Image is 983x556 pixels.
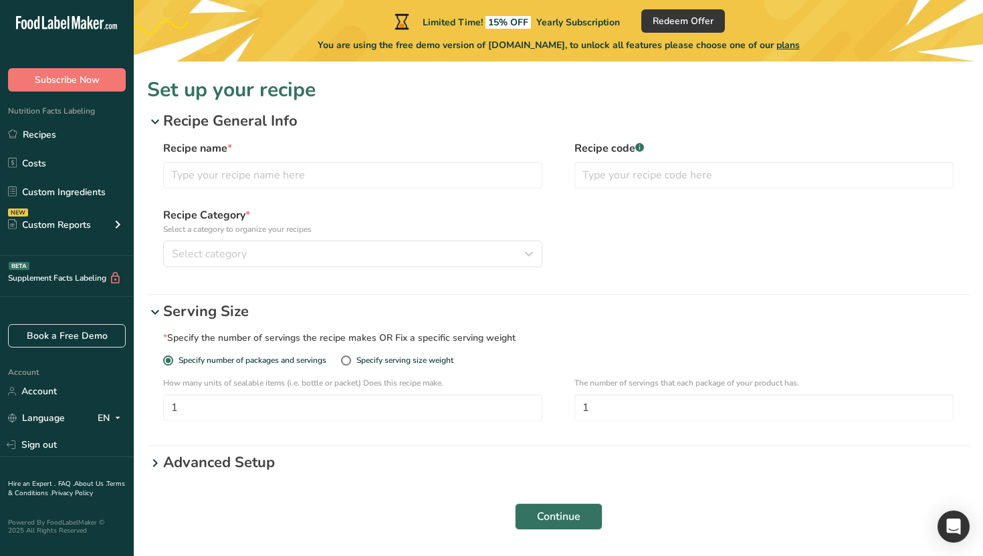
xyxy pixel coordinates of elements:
div: Advanced Setup [147,452,970,474]
span: Select category [172,246,247,262]
span: plans [776,39,800,51]
div: Custom Reports [8,218,91,232]
span: Subscribe Now [35,73,100,87]
p: The number of servings that each package of your product has. [574,377,954,389]
div: Powered By FoodLabelMaker © 2025 All Rights Reserved [8,519,126,535]
a: Hire an Expert . [8,479,56,489]
div: BETA [9,262,29,270]
p: How many units of sealable items (i.e. bottle or packet) Does this recipe make. [163,377,542,389]
a: About Us . [74,479,106,489]
a: Terms & Conditions . [8,479,125,498]
span: Continue [537,509,580,525]
a: Privacy Policy [51,489,93,498]
label: Recipe code [574,140,954,156]
div: Limited Time! [392,13,620,29]
div: Recipe General Info [147,110,970,132]
span: Specify number of packages and servings [173,356,326,366]
label: Recipe name [163,140,542,156]
span: 15% OFF [485,16,531,29]
label: Recipe Category [163,207,542,235]
div: NEW [8,208,28,217]
div: Serving Size [147,301,970,323]
button: Continue [515,503,603,530]
p: Select a category to organize your recipes [163,223,542,235]
button: Redeem Offer [641,9,725,33]
input: Type your recipe name here [163,162,542,188]
p: Recipe General Info [163,110,970,132]
button: Select category [163,241,542,267]
p: Serving Size [163,301,970,323]
div: Open Intercom Messenger [938,511,970,543]
div: EN [98,410,126,426]
h1: Set up your recipe [147,75,970,105]
a: FAQ . [58,479,74,489]
p: Advanced Setup [163,452,970,474]
span: Yearly Subscription [536,16,620,29]
a: Book a Free Demo [8,324,126,347]
button: Subscribe Now [8,68,126,92]
div: Specify the number of servings the recipe makes OR Fix a specific serving weight [163,331,542,345]
span: You are using the free demo version of [DOMAIN_NAME], to unlock all features please choose one of... [318,38,800,52]
span: Redeem Offer [653,14,714,28]
a: Language [8,406,65,430]
input: Type your recipe code here [574,162,954,188]
div: Specify serving size weight [356,356,453,366]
